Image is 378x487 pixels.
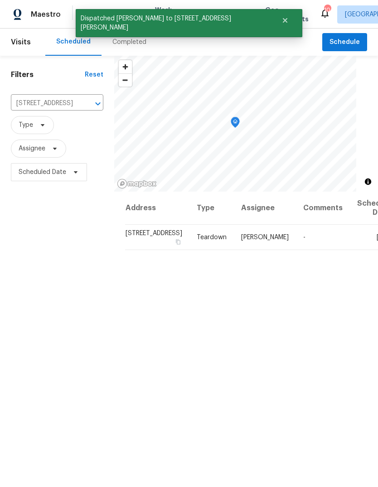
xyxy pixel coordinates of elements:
button: Toggle attribution [363,176,373,187]
span: Work Orders [155,5,178,24]
div: Map marker [231,117,240,131]
span: Scheduled Date [19,168,66,177]
span: Geo Assignments [265,5,309,24]
canvas: Map [114,56,356,192]
button: Zoom in [119,60,132,73]
div: 10 [324,5,330,14]
button: Zoom out [119,73,132,87]
h1: Filters [11,70,85,79]
span: Toggle attribution [365,177,371,187]
div: Completed [112,38,146,47]
a: Mapbox homepage [117,178,157,189]
span: Maestro [31,10,61,19]
th: Comments [296,192,350,225]
th: Assignee [234,192,296,225]
button: Open [92,97,104,110]
span: [STREET_ADDRESS] [126,230,182,236]
div: Scheduled [56,37,91,46]
span: Schedule [330,37,360,48]
span: Dispatched [PERSON_NAME] to [STREET_ADDRESS][PERSON_NAME] [76,9,270,37]
span: Visits [11,32,31,52]
span: Assignee [19,144,45,153]
button: Close [270,11,300,29]
div: Reset [85,70,103,79]
th: Address [125,192,189,225]
span: [PERSON_NAME] [241,234,289,241]
span: Type [19,121,33,130]
span: Zoom out [119,74,132,87]
span: - [303,234,305,241]
button: Schedule [322,33,367,52]
input: Search for an address... [11,96,78,111]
